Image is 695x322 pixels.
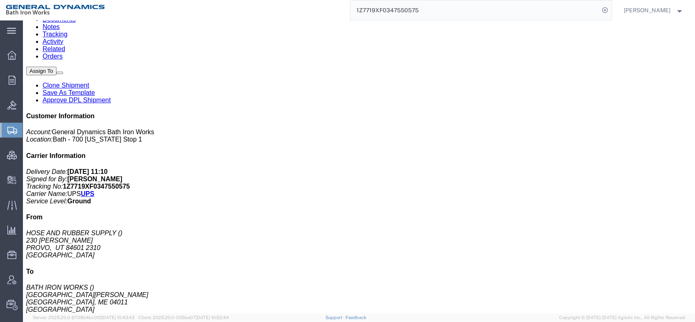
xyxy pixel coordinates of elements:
a: Feedback [345,315,366,320]
a: Support [325,315,345,320]
img: logo [6,4,107,16]
span: Ben Burden [624,6,670,15]
span: Server: 2025.20.0-970904bc0f3 [33,315,135,320]
span: [DATE] 10:52:44 [196,315,229,320]
iframe: FS Legacy Container [23,20,695,313]
input: Search for shipment number, reference number [350,0,599,20]
span: [DATE] 10:43:43 [102,315,135,320]
span: Client: 2025.20.0-035ba07 [138,315,229,320]
span: Copyright © [DATE]-[DATE] Agistix Inc., All Rights Reserved [559,314,685,321]
button: [PERSON_NAME] [623,5,684,15]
